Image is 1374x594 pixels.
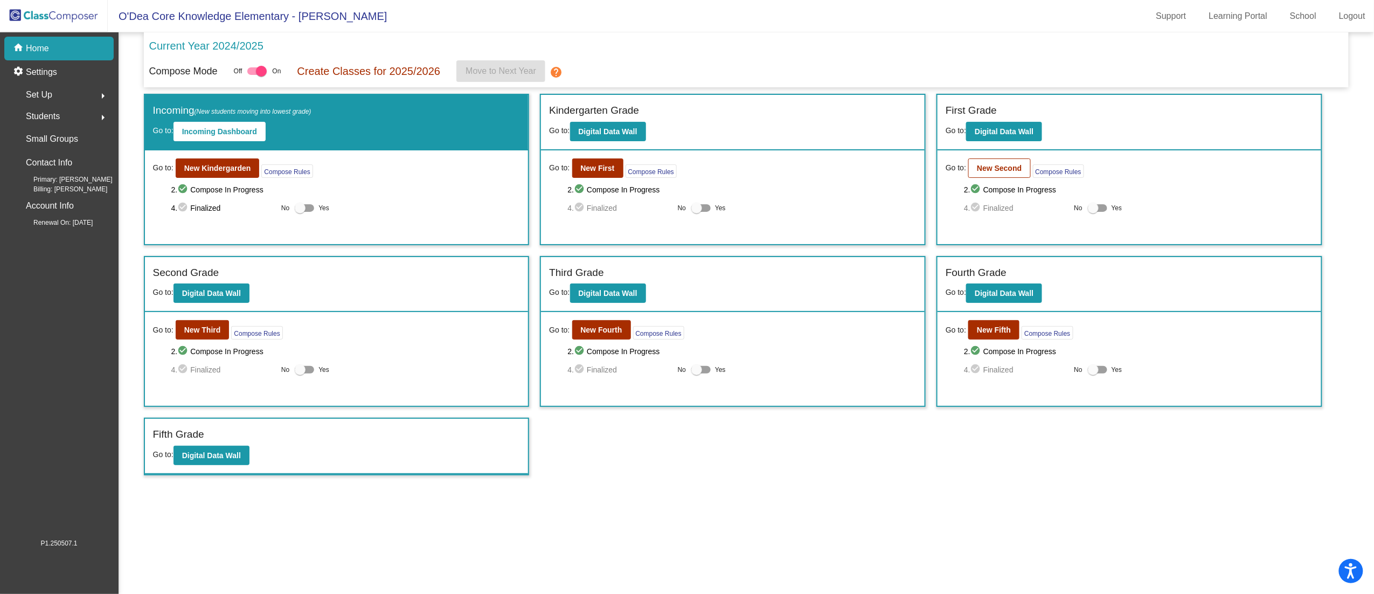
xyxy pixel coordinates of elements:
p: Settings [26,66,57,79]
mat-icon: check_circle [574,183,587,196]
button: Digital Data Wall [966,122,1042,141]
span: Yes [715,363,726,376]
span: No [678,365,686,375]
button: Incoming Dashboard [174,122,266,141]
mat-icon: check_circle [970,183,983,196]
b: New Kindergarden [184,164,251,172]
span: Yes [1112,363,1122,376]
button: New First [572,158,623,178]
label: Third Grade [549,265,603,281]
a: Support [1148,8,1195,25]
span: Go to: [153,162,174,174]
button: New Fourth [572,320,631,340]
span: Go to: [153,450,174,459]
span: Go to: [153,288,174,296]
span: 2. Compose In Progress [964,345,1313,358]
span: Go to: [549,288,570,296]
mat-icon: check_circle [574,363,587,376]
span: 2. Compose In Progress [567,183,917,196]
span: No [281,365,289,375]
mat-icon: arrow_right [96,89,109,102]
b: Digital Data Wall [975,127,1033,136]
span: Yes [318,202,329,215]
mat-icon: arrow_right [96,111,109,124]
span: O'Dea Core Knowledge Elementary - [PERSON_NAME] [108,8,387,25]
mat-icon: check_circle [177,183,190,196]
b: Digital Data Wall [182,289,241,298]
span: 4. Finalized [171,363,276,376]
label: Fourth Grade [946,265,1007,281]
mat-icon: home [13,42,26,55]
span: Go to: [946,126,966,135]
span: Go to: [549,324,570,336]
span: Go to: [946,324,966,336]
span: Go to: [153,324,174,336]
p: Current Year 2024/2025 [149,38,263,54]
b: Incoming Dashboard [182,127,257,136]
span: 4. Finalized [964,202,1068,215]
span: 2. Compose In Progress [171,345,521,358]
button: Compose Rules [261,164,313,178]
label: Kindergarten Grade [549,103,639,119]
p: Home [26,42,49,55]
span: 2. Compose In Progress [171,183,521,196]
label: Incoming [153,103,311,119]
a: School [1281,8,1325,25]
b: Digital Data Wall [975,289,1033,298]
span: Billing: [PERSON_NAME] [16,184,107,194]
mat-icon: check_circle [970,345,983,358]
button: Digital Data Wall [174,284,249,303]
p: Account Info [26,198,74,213]
b: New Fifth [977,326,1011,334]
button: New Kindergarden [176,158,260,178]
span: No [281,203,289,213]
b: New Fourth [581,326,622,334]
span: Renewal On: [DATE] [16,218,93,227]
button: Digital Data Wall [570,284,646,303]
mat-icon: check_circle [574,345,587,358]
button: Compose Rules [231,326,282,340]
span: 2. Compose In Progress [964,183,1313,196]
span: Go to: [946,288,966,296]
mat-icon: help [550,66,563,79]
label: First Grade [946,103,997,119]
span: 2. Compose In Progress [567,345,917,358]
a: Logout [1330,8,1374,25]
span: 4. Finalized [567,363,672,376]
span: Move to Next Year [466,66,536,75]
button: Compose Rules [626,164,677,178]
button: Compose Rules [1033,164,1084,178]
mat-icon: check_circle [970,363,983,376]
span: Go to: [153,126,174,135]
button: New Second [968,158,1030,178]
button: New Fifth [968,320,1019,340]
p: Compose Mode [149,64,218,79]
b: New Second [977,164,1022,172]
button: Compose Rules [633,326,684,340]
span: Go to: [946,162,966,174]
p: Small Groups [26,132,78,147]
mat-icon: check_circle [177,345,190,358]
button: Move to Next Year [456,60,545,82]
span: Set Up [26,87,52,102]
span: Yes [318,363,329,376]
b: Digital Data Wall [182,451,241,460]
mat-icon: check_circle [177,202,190,215]
span: Yes [1112,202,1122,215]
span: Go to: [549,162,570,174]
mat-icon: check_circle [970,202,983,215]
span: Primary: [PERSON_NAME] [16,175,113,184]
span: No [678,203,686,213]
label: Second Grade [153,265,219,281]
label: Fifth Grade [153,427,204,443]
span: No [1074,203,1082,213]
span: On [272,66,281,76]
b: Digital Data Wall [579,127,637,136]
b: Digital Data Wall [579,289,637,298]
button: Digital Data Wall [174,446,249,465]
a: Learning Portal [1200,8,1276,25]
button: Digital Data Wall [570,122,646,141]
span: 4. Finalized [964,363,1068,376]
span: No [1074,365,1082,375]
button: Compose Rules [1022,326,1073,340]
